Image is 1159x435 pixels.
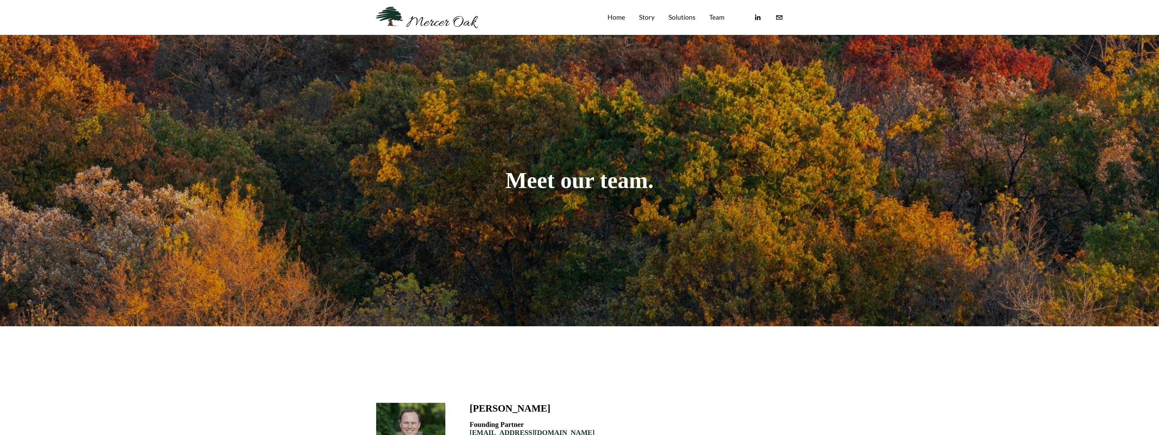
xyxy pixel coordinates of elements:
[709,12,725,23] a: Team
[775,14,783,21] a: info@merceroaklaw.com
[376,169,783,192] h1: Meet our team.
[470,403,550,414] h3: [PERSON_NAME]
[607,12,625,23] a: Home
[669,12,695,23] a: Solutions
[754,14,761,21] a: linkedin-unauth
[639,12,655,23] a: Story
